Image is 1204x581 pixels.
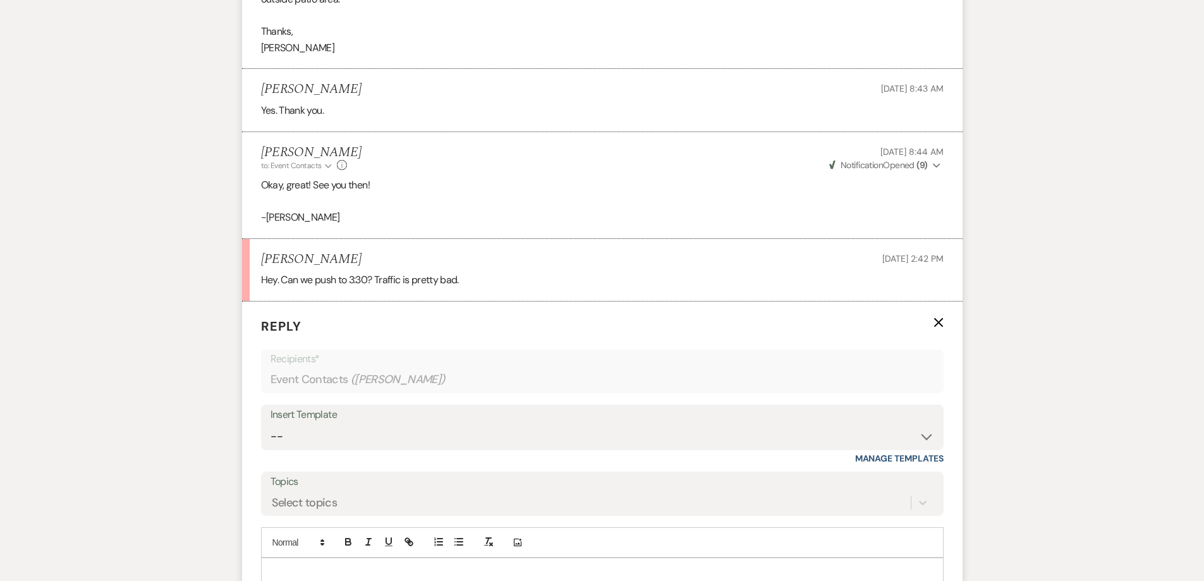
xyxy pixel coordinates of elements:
label: Topics [271,473,934,491]
h5: [PERSON_NAME] [261,82,362,97]
span: Reply [261,318,301,334]
h5: [PERSON_NAME] [261,252,362,267]
a: Manage Templates [855,453,944,464]
span: Opened [829,159,928,171]
p: Okay, great! See you then! [261,177,944,193]
span: [DATE] 2:42 PM [882,253,943,264]
div: Event Contacts [271,367,934,392]
button: to: Event Contacts [261,160,334,171]
p: Recipients* [271,351,934,367]
div: Select topics [272,494,337,511]
div: Hey. Can we push to 3:30? Traffic is pretty bad. [261,272,944,288]
div: Insert Template [271,406,934,424]
span: [DATE] 8:44 AM [880,146,943,157]
span: to: Event Contacts [261,161,322,171]
h5: [PERSON_NAME] [261,145,362,161]
span: [DATE] 8:43 AM [881,83,943,94]
span: Notification [841,159,883,171]
button: NotificationOpened (9) [827,159,944,172]
div: Yes. Thank you. [261,102,944,119]
strong: ( 9 ) [916,159,927,171]
p: -[PERSON_NAME] [261,209,944,226]
p: [PERSON_NAME] [261,40,944,56]
span: ( [PERSON_NAME] ) [351,371,446,388]
p: Thanks, [261,23,944,40]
